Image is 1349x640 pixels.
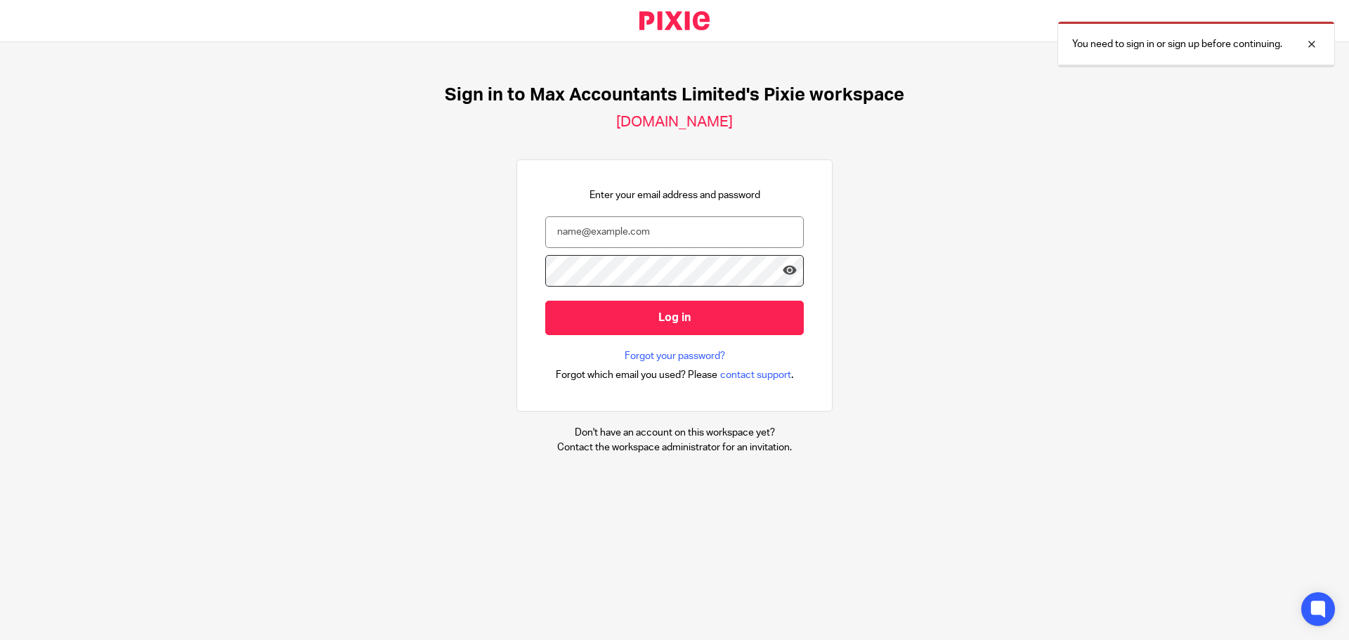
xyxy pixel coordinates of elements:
p: Don't have an account on this workspace yet? [557,426,792,440]
input: Log in [545,301,804,335]
p: Enter your email address and password [589,188,760,202]
span: Forgot which email you used? Please [556,368,717,382]
h1: Sign in to Max Accountants Limited's Pixie workspace [445,84,904,106]
input: name@example.com [545,216,804,248]
h2: [DOMAIN_NAME] [616,113,733,131]
p: Contact the workspace administrator for an invitation. [557,440,792,455]
span: contact support [720,368,791,382]
div: . [556,367,794,383]
a: Forgot your password? [625,349,725,363]
p: You need to sign in or sign up before continuing. [1072,37,1282,51]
